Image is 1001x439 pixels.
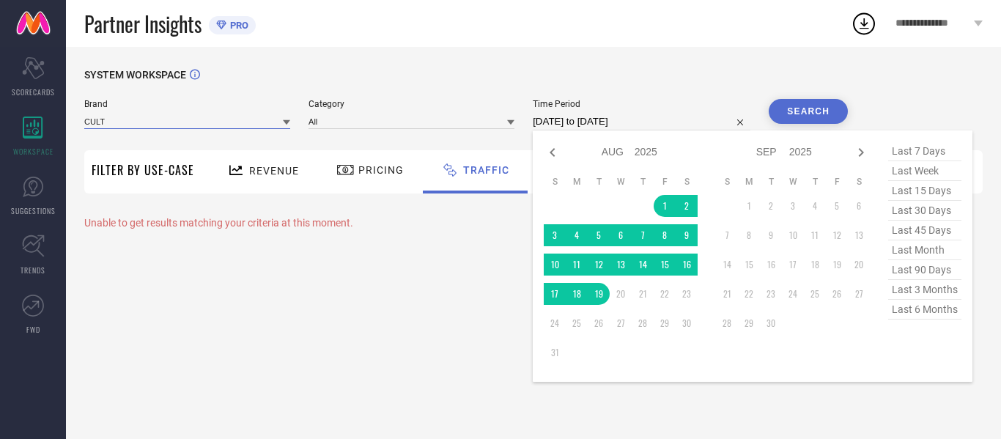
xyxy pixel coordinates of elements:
[826,176,848,188] th: Friday
[610,283,632,305] td: Wed Aug 20 2025
[760,254,782,276] td: Tue Sep 16 2025
[738,176,760,188] th: Monday
[654,195,676,217] td: Fri Aug 01 2025
[826,195,848,217] td: Fri Sep 05 2025
[826,254,848,276] td: Fri Sep 19 2025
[852,144,870,161] div: Next month
[632,254,654,276] td: Thu Aug 14 2025
[804,224,826,246] td: Thu Sep 11 2025
[716,283,738,305] td: Sun Sep 21 2025
[654,283,676,305] td: Fri Aug 22 2025
[676,283,698,305] td: Sat Aug 23 2025
[588,312,610,334] td: Tue Aug 26 2025
[848,195,870,217] td: Sat Sep 06 2025
[566,283,588,305] td: Mon Aug 18 2025
[632,283,654,305] td: Thu Aug 21 2025
[782,224,804,246] td: Wed Sep 10 2025
[566,312,588,334] td: Mon Aug 25 2025
[84,99,290,109] span: Brand
[738,224,760,246] td: Mon Sep 08 2025
[533,113,750,130] input: Select time period
[654,312,676,334] td: Fri Aug 29 2025
[676,224,698,246] td: Sat Aug 09 2025
[610,224,632,246] td: Wed Aug 06 2025
[676,254,698,276] td: Sat Aug 16 2025
[676,312,698,334] td: Sat Aug 30 2025
[544,144,561,161] div: Previous month
[716,176,738,188] th: Sunday
[632,224,654,246] td: Thu Aug 07 2025
[463,164,509,176] span: Traffic
[249,165,299,177] span: Revenue
[888,300,961,320] span: last 6 months
[632,176,654,188] th: Thursday
[544,176,566,188] th: Sunday
[533,99,750,109] span: Time Period
[848,254,870,276] td: Sat Sep 20 2025
[738,312,760,334] td: Mon Sep 29 2025
[358,164,404,176] span: Pricing
[26,324,40,335] span: FWD
[738,254,760,276] td: Mon Sep 15 2025
[760,312,782,334] td: Tue Sep 30 2025
[566,176,588,188] th: Monday
[804,195,826,217] td: Thu Sep 04 2025
[782,283,804,305] td: Wed Sep 24 2025
[632,312,654,334] td: Thu Aug 28 2025
[21,265,45,276] span: TRENDS
[782,195,804,217] td: Wed Sep 03 2025
[716,224,738,246] td: Sun Sep 07 2025
[716,312,738,334] td: Sun Sep 28 2025
[888,260,961,280] span: last 90 days
[848,224,870,246] td: Sat Sep 13 2025
[888,221,961,240] span: last 45 days
[760,283,782,305] td: Tue Sep 23 2025
[782,254,804,276] td: Wed Sep 17 2025
[888,240,961,260] span: last month
[588,283,610,305] td: Tue Aug 19 2025
[566,254,588,276] td: Mon Aug 11 2025
[544,254,566,276] td: Sun Aug 10 2025
[588,254,610,276] td: Tue Aug 12 2025
[888,201,961,221] span: last 30 days
[566,224,588,246] td: Mon Aug 04 2025
[588,224,610,246] td: Tue Aug 05 2025
[654,224,676,246] td: Fri Aug 08 2025
[654,254,676,276] td: Fri Aug 15 2025
[826,283,848,305] td: Fri Sep 26 2025
[12,86,55,97] span: SCORECARDS
[544,224,566,246] td: Sun Aug 03 2025
[782,176,804,188] th: Wednesday
[610,176,632,188] th: Wednesday
[13,146,53,157] span: WORKSPACE
[804,254,826,276] td: Thu Sep 18 2025
[826,224,848,246] td: Fri Sep 12 2025
[848,176,870,188] th: Saturday
[11,205,56,216] span: SUGGESTIONS
[544,312,566,334] td: Sun Aug 24 2025
[84,217,353,229] span: Unable to get results matching your criteria at this moment.
[760,176,782,188] th: Tuesday
[92,161,194,179] span: Filter By Use-Case
[888,280,961,300] span: last 3 months
[769,99,848,124] button: Search
[309,99,514,109] span: Category
[676,195,698,217] td: Sat Aug 02 2025
[84,9,202,39] span: Partner Insights
[610,254,632,276] td: Wed Aug 13 2025
[84,69,186,81] span: SYSTEM WORKSPACE
[588,176,610,188] th: Tuesday
[760,224,782,246] td: Tue Sep 09 2025
[804,283,826,305] td: Thu Sep 25 2025
[888,141,961,161] span: last 7 days
[544,283,566,305] td: Sun Aug 17 2025
[804,176,826,188] th: Thursday
[888,161,961,181] span: last week
[544,342,566,364] td: Sun Aug 31 2025
[654,176,676,188] th: Friday
[676,176,698,188] th: Saturday
[738,283,760,305] td: Mon Sep 22 2025
[760,195,782,217] td: Tue Sep 02 2025
[226,20,248,31] span: PRO
[848,283,870,305] td: Sat Sep 27 2025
